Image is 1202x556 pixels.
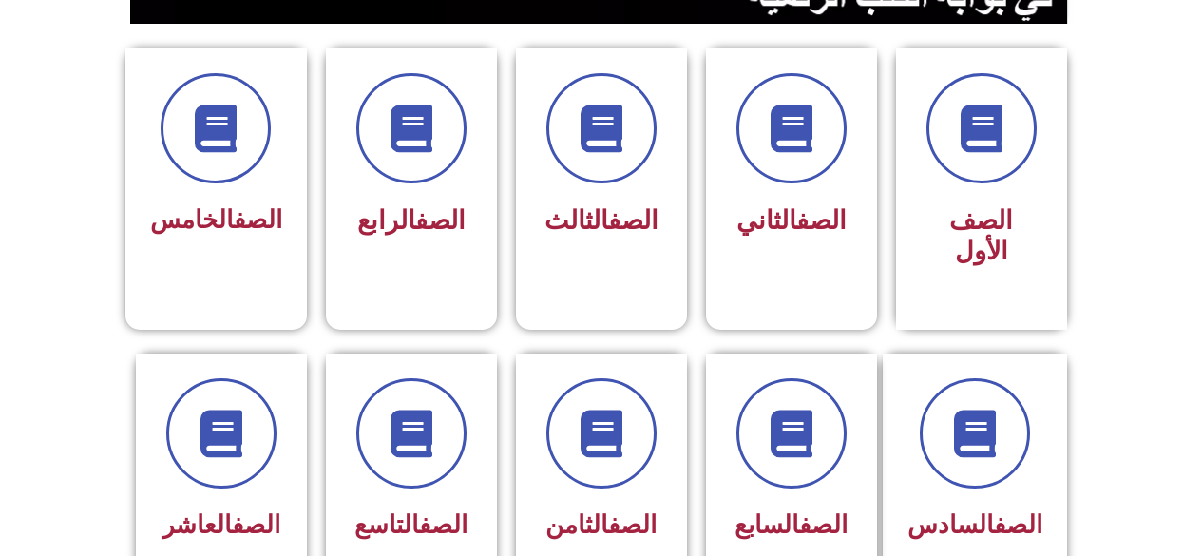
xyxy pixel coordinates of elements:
[415,205,466,236] a: الصف
[232,510,280,539] a: الصف
[544,205,658,236] span: الثالث
[736,205,847,236] span: الثاني
[608,510,657,539] a: الصف
[234,205,282,234] a: الصف
[799,510,848,539] a: الصف
[796,205,847,236] a: الصف
[907,510,1042,539] span: السادس
[162,510,280,539] span: العاشر
[994,510,1042,539] a: الصف
[419,510,467,539] a: الصف
[150,205,282,234] span: الخامس
[357,205,466,236] span: الرابع
[608,205,658,236] a: الصف
[545,510,657,539] span: الثامن
[735,510,848,539] span: السابع
[949,205,1013,266] span: الصف الأول
[354,510,467,539] span: التاسع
